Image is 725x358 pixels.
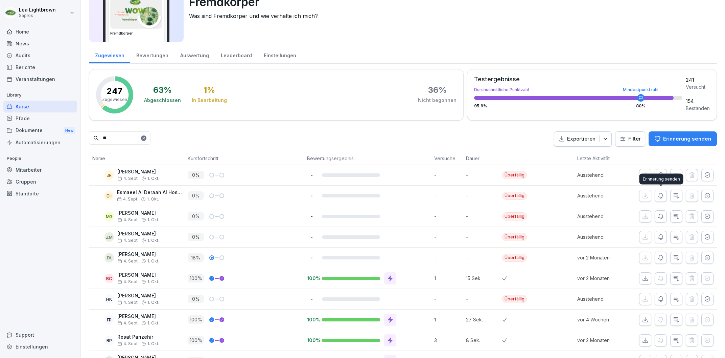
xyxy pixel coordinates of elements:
[434,316,463,323] p: 1
[307,172,317,178] p: -
[307,155,427,162] p: Bewertungsergebnis
[428,86,447,94] div: 36 %
[3,112,77,124] a: Pfade
[104,232,114,242] div: ZM
[649,131,717,146] button: Erinnerung senden
[89,46,130,63] a: Zugewiesen
[474,76,682,82] div: Testergebnisse
[577,155,630,162] p: Letzte Aktivität
[117,252,159,257] p: [PERSON_NAME]
[307,254,317,261] p: -
[117,190,184,195] p: Esmaeel Al Deraan Al Hoseen
[686,98,710,105] div: 154
[502,212,527,220] div: Überfällig
[147,217,159,222] span: 1. Okt.
[434,192,463,199] p: -
[188,253,204,262] p: 18 %
[19,13,56,18] p: Sapros
[117,300,139,305] span: 4. Sept.
[577,295,633,302] p: Ausstehend
[3,153,77,164] p: People
[117,259,139,264] span: 4. Sept.
[3,124,77,137] div: Dokumente
[117,169,159,175] p: [PERSON_NAME]
[192,97,227,104] div: In Bearbeitung
[117,176,139,181] span: 4. Sept.
[104,315,114,324] div: FP
[64,127,75,134] div: New
[130,46,174,63] div: Bewertungen
[3,49,77,61] a: Audits
[3,73,77,85] a: Veranstaltungen
[577,316,633,323] p: vor 4 Wochen
[117,197,138,202] span: 4. Sept.
[663,135,711,143] p: Erinnerung senden
[567,135,595,143] p: Exportieren
[110,31,162,36] h3: Fremdkörper
[104,191,114,201] div: EH
[188,233,204,241] p: 0 %
[577,254,633,261] p: vor 2 Monaten
[147,176,159,181] span: 1. Okt.
[92,155,181,162] p: Name
[215,46,258,63] div: Leaderboard
[466,192,502,199] p: -
[188,191,204,200] p: 0 %
[502,295,527,303] div: Überfällig
[174,46,215,63] a: Auswertung
[3,26,77,38] a: Home
[307,213,317,219] p: -
[3,101,77,112] a: Kurse
[434,155,459,162] p: Versuche
[107,87,122,95] p: 247
[3,136,77,148] a: Automatisierungen
[577,233,633,240] p: Ausstehend
[3,164,77,176] a: Mitarbeiter
[153,86,172,94] div: 63 %
[188,336,204,344] p: 100 %
[117,334,159,340] p: Resat Panzehir
[623,88,658,92] div: Mindestpunktzahl
[639,174,683,185] div: Erinnerung senden
[3,176,77,188] div: Gruppen
[577,275,633,282] p: vor 2 Monaten
[147,259,159,264] span: 1. Okt.
[3,61,77,73] a: Berichte
[117,217,139,222] span: 4. Sept.
[686,76,710,83] div: 241
[104,274,114,283] div: BC
[466,254,502,261] p: -
[434,254,463,261] p: -
[102,97,127,103] p: Zugewiesen
[147,321,159,325] span: 1. Okt.
[466,316,502,323] p: 27 Sek.
[474,88,682,92] div: Durchschnittliche Punktzahl
[117,238,139,243] span: 4. Sept.
[104,336,114,345] div: RP
[577,192,633,199] p: Ausstehend
[434,295,463,302] p: -
[307,337,317,343] p: 100%
[188,212,204,220] p: 0 %
[147,279,159,284] span: 1. Okt.
[307,192,317,199] p: -
[636,104,646,108] div: 80 %
[3,188,77,199] a: Standorte
[188,274,204,282] p: 100 %
[466,155,499,162] p: Dauer
[117,231,159,237] p: [PERSON_NAME]
[466,213,502,220] p: -
[188,295,204,303] p: 0 %
[117,279,139,284] span: 4. Sept.
[258,46,302,63] a: Einstellungen
[619,135,641,142] div: Filter
[502,171,527,179] div: Überfällig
